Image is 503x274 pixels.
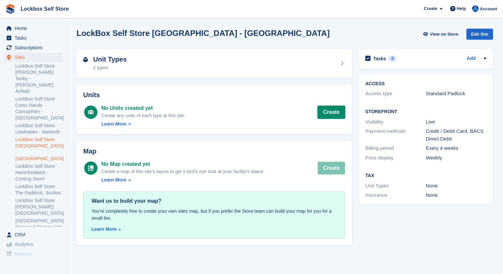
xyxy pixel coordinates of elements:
span: Invoices [15,249,55,259]
a: LockBox Self Store Haverfordwest - Coming Soon! [15,163,63,182]
h2: ACCESS [365,81,486,87]
div: No Units created yet [101,104,186,112]
span: Home [15,24,55,33]
a: menu [3,33,63,43]
img: Naomi Davies [472,5,479,12]
h2: LockBox Self Store [GEOGRAPHIC_DATA] - [GEOGRAPHIC_DATA] [77,29,330,38]
span: Analytics [15,240,55,249]
span: CRM [15,230,55,239]
button: Create [317,161,345,175]
div: Live [426,118,486,126]
a: menu [3,240,63,249]
h2: Map [83,147,345,155]
a: menu [3,24,63,33]
h2: Tax [365,173,486,178]
span: Pricing [15,259,55,268]
h2: Unit Types [93,56,127,63]
a: menu [3,43,63,52]
a: LockBox Self Store Cross Hands Carmarthen - [GEOGRAPHIC_DATA] [15,96,63,121]
a: Learn More [101,176,264,183]
a: Edit Site [466,29,493,42]
span: Help [457,5,466,12]
a: Learn More [101,121,186,128]
a: Lockbox Self Store [18,3,72,14]
div: Weekly [426,154,486,162]
div: Create a map of this site's layout to get a bird's eye look at your facility's status. [101,168,264,175]
div: None [426,182,486,190]
img: unit-icn-white-d235c252c4782ee186a2df4c2286ac11bc0d7b43c5caf8ab1da4ff888f7e7cf9.svg [88,110,93,115]
div: You're completely free to create your own sites map, but if you prefer the Stora team can build y... [91,208,337,222]
div: Standard Padlock [426,90,486,98]
div: 0 [389,56,397,62]
a: Learn More [91,226,337,233]
div: Payment methods [365,128,426,142]
div: No Map created yet [101,160,264,168]
div: Billing period [365,144,426,152]
a: LockBox Self Store The Paddock, Scolton [15,183,63,196]
span: Tasks [15,33,55,43]
span: View on Store [430,31,458,38]
a: menu [3,259,63,268]
div: Insurance [365,191,426,199]
div: Access type [365,90,426,98]
div: Visibility [365,118,426,126]
div: Edit Site [466,29,493,40]
div: Learn More [101,176,126,183]
a: menu [3,249,63,259]
a: LockBox Self Store [GEOGRAPHIC_DATA] - [GEOGRAPHIC_DATA] [15,137,63,162]
span: Create [424,5,437,12]
img: stora-icon-8386f47178a22dfd0bd8f6a31ec36ba5ce8667c1dd55bd0f319d3a0aa187defe.svg [5,4,15,14]
h2: Units [83,91,345,99]
img: unit-type-icn-2b2737a686de81e16bb02015468b77c625bbabd49415b5ef34ead5e3b44a266d.svg [83,57,88,62]
a: LockBox Self Store [PERSON_NAME] Tenby - [PERSON_NAME] Airfield [15,63,63,95]
button: Create [317,106,345,119]
h2: Tasks [373,56,386,62]
span: Subscriptions [15,43,55,52]
a: menu [3,53,63,62]
h2: Storefront [365,109,486,115]
a: [GEOGRAPHIC_DATA] Proposed Storage Site [15,218,63,230]
a: Unit Types 2 types [77,49,352,78]
div: Learn More [101,121,126,128]
a: View on Store [422,29,461,40]
span: Sites [15,53,55,62]
div: Price display [365,154,426,162]
img: map-icn-white-8b231986280072e83805622d3debb4903e2986e43859118e7b4002611c8ef794.svg [88,165,93,171]
div: Learn More [91,226,116,233]
a: Add [467,55,476,63]
span: Account [480,6,497,12]
div: None [426,191,486,199]
a: menu [3,230,63,239]
a: LockBox Self Store Llawhaden - Narberth [15,123,63,135]
div: Want us to build your map? [91,197,337,205]
a: LockBox Self Store [PERSON_NAME][GEOGRAPHIC_DATA] [15,197,63,216]
div: Every 4 weeks [426,144,486,152]
div: 2 types [93,64,127,71]
div: Unit Types [365,182,426,190]
div: Credit / Debit Card, BACS Direct Debit [426,128,486,142]
div: Create any units of each type at this site. [101,112,186,119]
